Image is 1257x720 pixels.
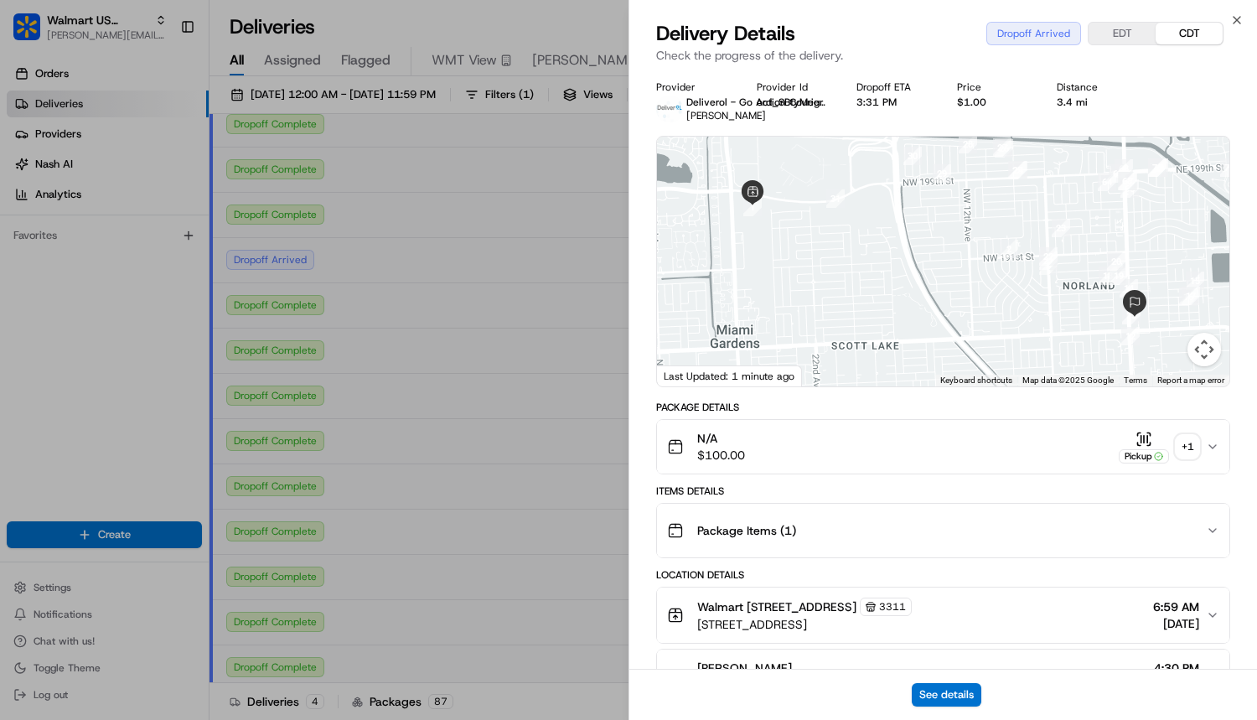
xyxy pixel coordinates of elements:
img: Google [661,365,716,386]
a: Powered byPylon [118,283,203,297]
div: Provider Id [757,80,830,94]
span: [DATE] [1153,615,1199,632]
div: 72 [1220,158,1239,177]
div: 3.4 mi [1057,96,1130,109]
div: 3:31 PM [856,96,930,109]
span: [PERSON_NAME] [697,660,792,676]
div: 29 [933,164,951,183]
div: 30 [903,147,922,165]
div: 66 [1120,179,1139,198]
div: 💻 [142,245,155,258]
img: Nash [17,17,50,50]
div: We're available if you need us! [57,177,212,190]
div: Last Updated: 1 minute ago [657,365,802,386]
div: 27 [993,138,1011,157]
a: 💻API Documentation [135,236,276,267]
div: Package Details [656,401,1230,414]
button: [PERSON_NAME]4:30 PM [657,650,1229,703]
div: Dropoff ETA [856,80,930,94]
button: Map camera controls [1187,333,1221,366]
button: N/A$100.00Pickup+1 [657,420,1229,474]
div: Price [957,80,1031,94]
div: 69 [1150,158,1168,177]
div: 2 [1000,240,1018,258]
div: 71 [1148,158,1166,177]
div: 31 [826,189,845,208]
div: 19 [1110,267,1128,285]
span: 4:30 PM [1154,660,1199,676]
div: 20 [1107,252,1125,271]
div: 17 [1182,287,1200,305]
div: + 1 [1176,435,1199,458]
p: Welcome 👋 [17,67,305,94]
div: 15 [1186,272,1204,290]
button: ord_SBtyMegRMXGbnCNotpndW7 [757,96,830,109]
a: Open this area in Google Maps (opens a new window) [661,365,716,386]
span: [PERSON_NAME] [686,109,766,122]
span: Knowledge Base [34,243,128,260]
img: 1736555255976-a54dd68f-1ca7-489b-9aae-adbdc363a1c4 [17,160,47,190]
span: Walmart [STREET_ADDRESS] [697,598,856,615]
div: 63 [1115,159,1133,178]
div: 26 [995,139,1013,158]
button: CDT [1156,23,1223,44]
div: Location Details [656,568,1230,582]
img: profile_deliverol_nashtms.png [656,96,683,122]
a: Report a map error [1157,376,1224,385]
div: 📗 [17,245,30,258]
div: 18 [1099,267,1117,285]
div: $1.00 [957,96,1031,109]
div: Start new chat [57,160,275,177]
button: EDT [1089,23,1156,44]
div: 1 [743,198,762,216]
div: 16 [1179,287,1198,306]
div: 14 [1120,279,1138,298]
span: Map data ©2025 Google [1022,376,1114,385]
button: Keyboard shortcuts [940,375,1012,386]
span: Deliverol - Go Action Courier [686,96,824,109]
span: Pylon [167,284,203,297]
div: 25 [1008,161,1027,179]
button: Walmart [STREET_ADDRESS]3311[STREET_ADDRESS]6:59 AM[DATE] [657,588,1229,643]
div: 24 [1009,161,1027,179]
span: $100.00 [697,447,745,464]
div: 67 [1119,172,1137,190]
div: 64 [1098,173,1116,191]
div: Pickup [1119,449,1169,464]
span: 3311 [879,600,906,614]
button: Pickup [1119,431,1169,464]
div: 22 [1039,247,1058,266]
button: Package Items (1) [657,504,1229,557]
span: API Documentation [158,243,269,260]
span: Delivery Details [656,20,795,47]
a: 📗Knowledge Base [10,236,135,267]
button: Start new chat [285,165,305,185]
div: 28 [959,135,977,153]
div: 68 [1118,172,1136,190]
span: Package Items ( 1 ) [697,522,796,539]
div: 12 [1121,327,1140,345]
div: Distance [1057,80,1130,94]
a: Terms (opens in new tab) [1124,376,1147,385]
div: Items Details [656,484,1230,498]
input: Clear [44,108,277,126]
button: See details [912,683,981,707]
button: Pickup+1 [1119,431,1199,464]
div: 65 [1109,164,1127,183]
span: 6:59 AM [1153,598,1199,615]
p: Check the progress of the delivery. [656,47,1230,64]
span: N/A [697,430,745,447]
span: [STREET_ADDRESS] [697,616,912,633]
div: Provider [656,80,730,94]
div: 23 [1052,219,1070,237]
